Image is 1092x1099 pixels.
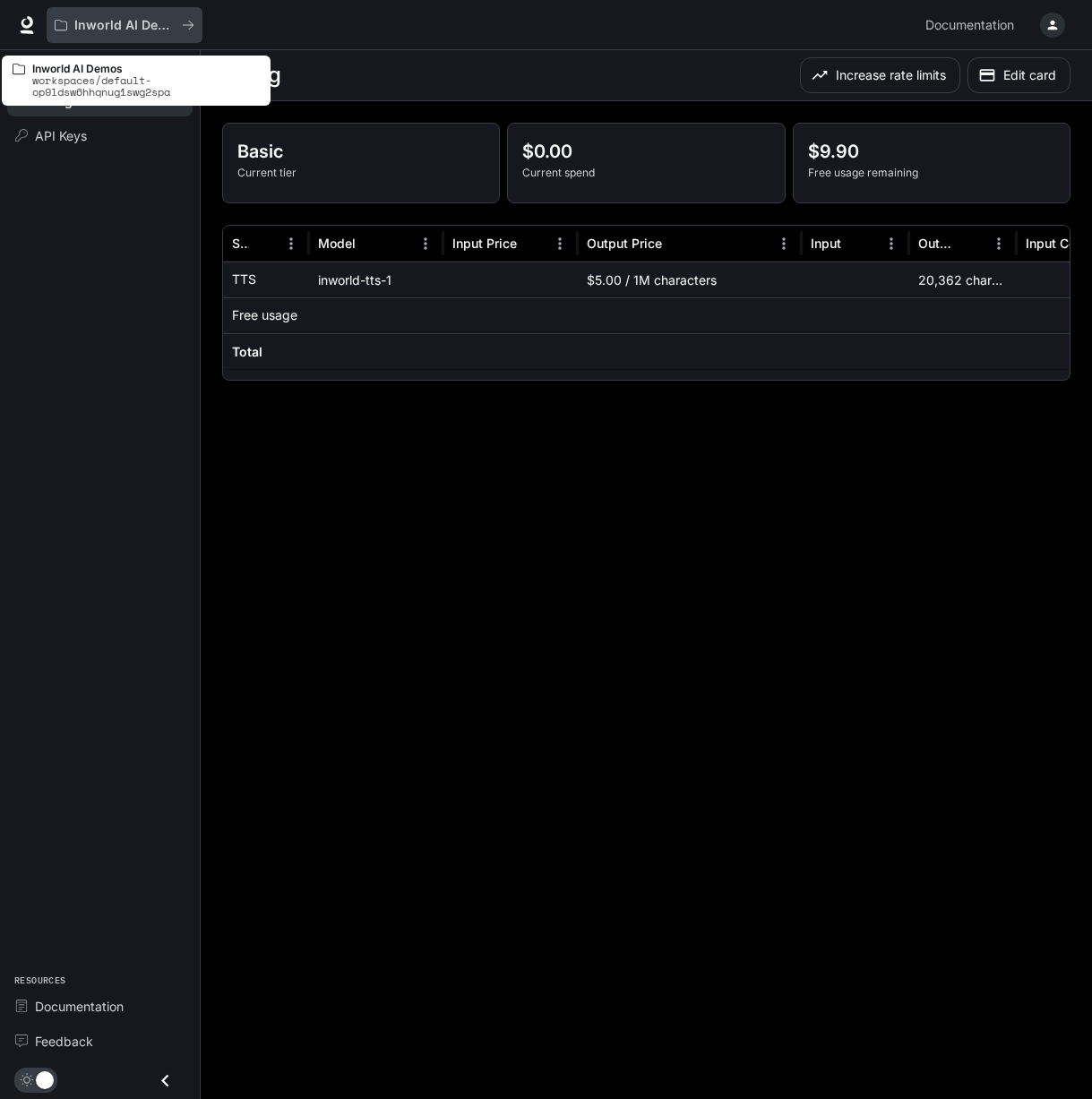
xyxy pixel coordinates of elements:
[232,236,249,251] div: Service
[278,230,305,257] button: Menu
[232,306,297,324] p: Free usage
[519,230,546,257] button: Sort
[35,1032,93,1051] span: Feedback
[237,165,485,181] p: Current tier
[878,230,905,257] button: Menu
[1026,236,1088,251] div: Input Cost
[452,236,517,251] div: Input Price
[7,120,193,151] a: API Keys
[808,165,1055,181] p: Free usage remaining
[232,343,262,361] h6: Total
[909,262,1017,297] div: 20,362 characters
[967,57,1071,93] button: Edit card
[546,230,573,257] button: Menu
[985,230,1012,257] button: Menu
[770,230,797,257] button: Menu
[808,138,1055,165] p: $9.90
[357,230,384,257] button: Sort
[918,236,957,251] div: Output
[925,14,1014,37] span: Documentation
[843,230,870,257] button: Sort
[664,230,691,257] button: Sort
[251,230,278,257] button: Sort
[32,74,260,98] p: workspaces/default-op9ldsw6hhqnug1swg2spa
[35,997,124,1016] span: Documentation
[232,270,256,288] p: TTS
[7,991,193,1022] a: Documentation
[959,230,985,257] button: Sort
[32,63,260,74] p: Inworld AI Demos
[578,262,802,297] div: $5.00 / 1M characters
[237,138,485,165] p: Basic
[918,7,1028,43] a: Documentation
[811,236,841,251] div: Input
[522,138,770,165] p: $0.00
[412,230,439,257] button: Menu
[587,236,662,251] div: Output Price
[47,7,202,43] button: All workspaces
[800,57,960,93] button: Increase rate limits
[145,1062,185,1099] button: Close drawer
[36,1069,54,1089] span: Dark mode toggle
[318,236,356,251] div: Model
[309,262,443,297] div: inworld-tts-1
[74,18,175,33] p: Inworld AI Demos
[522,165,770,181] p: Current spend
[7,1026,193,1057] a: Feedback
[35,126,87,145] span: API Keys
